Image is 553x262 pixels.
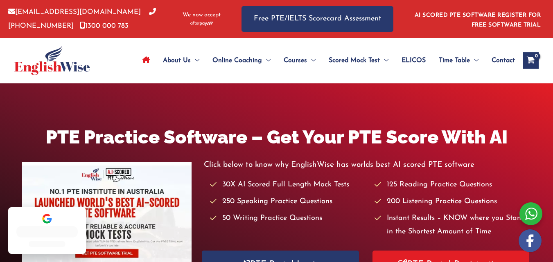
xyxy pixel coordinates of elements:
[262,46,271,75] span: Menu Toggle
[204,158,531,172] p: Click below to know why EnglishWise has worlds best AI scored PTE software
[329,46,380,75] span: Scored Mock Test
[80,22,129,29] a: 1300 000 783
[183,11,221,19] span: We now accept
[395,46,432,75] a: ELICOS
[191,46,199,75] span: Menu Toggle
[375,195,531,208] li: 200 Listening Practice Questions
[307,46,316,75] span: Menu Toggle
[156,46,206,75] a: About UsMenu Toggle
[136,46,515,75] nav: Site Navigation: Main Menu
[212,46,262,75] span: Online Coaching
[380,46,388,75] span: Menu Toggle
[439,46,470,75] span: Time Table
[410,6,545,32] aside: Header Widget 1
[519,229,542,252] img: white-facebook.png
[485,46,515,75] a: Contact
[284,46,307,75] span: Courses
[210,212,366,225] li: 50 Writing Practice Questions
[432,46,485,75] a: Time TableMenu Toggle
[492,46,515,75] span: Contact
[523,52,539,69] a: View Shopping Cart, empty
[8,9,156,29] a: [PHONE_NUMBER]
[242,6,393,32] a: Free PTE/IELTS Scorecard Assessment
[210,178,366,192] li: 30X AI Scored Full Length Mock Tests
[14,46,90,75] img: cropped-ew-logo
[210,195,366,208] li: 250 Speaking Practice Questions
[470,46,479,75] span: Menu Toggle
[415,12,541,28] a: AI SCORED PTE SOFTWARE REGISTER FOR FREE SOFTWARE TRIAL
[375,212,531,239] li: Instant Results – KNOW where you Stand in the Shortest Amount of Time
[206,46,277,75] a: Online CoachingMenu Toggle
[322,46,395,75] a: Scored Mock TestMenu Toggle
[163,46,191,75] span: About Us
[277,46,322,75] a: CoursesMenu Toggle
[22,124,531,150] h1: PTE Practice Software – Get Your PTE Score With AI
[375,178,531,192] li: 125 Reading Practice Questions
[8,9,141,16] a: [EMAIL_ADDRESS][DOMAIN_NAME]
[402,46,426,75] span: ELICOS
[190,21,213,26] img: Afterpay-Logo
